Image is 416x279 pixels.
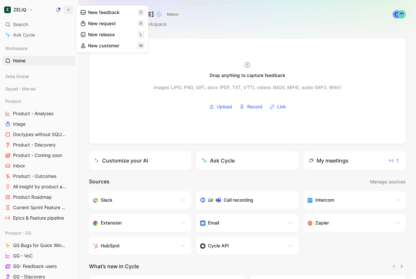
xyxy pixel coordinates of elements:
[3,140,76,150] a: Product - Discovery
[3,130,76,139] a: Doctypes without SQUAD
[3,171,76,181] a: Product - Outcomes
[13,121,25,127] span: triage
[89,262,139,270] h2: What’s new in Cycle
[247,103,262,111] span: Record
[13,142,56,148] span: Product - Discovery
[267,102,288,112] button: Link
[224,196,253,204] h3: Call recording
[13,21,28,28] span: Search
[101,242,120,250] h3: HubSpot
[13,242,67,249] span: GG Bugs for Quick Wins days
[3,228,76,238] div: Product - GG
[5,45,28,52] span: Workspace
[3,182,76,192] a: All insight by product areas
[200,242,281,250] div: Sync customers & send feedback from custom sources. Get inspired by our favorite use case
[165,11,181,18] button: MAKER
[3,84,76,96] div: Squad - Marvel
[101,219,122,227] h3: Extension
[3,203,76,212] a: Current Sprint Feature pipeline
[3,192,76,202] a: Product Roadmap
[387,155,400,166] button: 1
[89,151,191,170] a: Customize your AI
[3,109,76,118] a: Product - Analyses
[13,163,25,169] span: Inbox
[13,31,35,39] span: Ask Cycle
[13,110,53,117] span: Product - Analyses
[3,213,76,223] a: Epics & Feature pipeline
[3,96,76,223] div: ProductProduct - AnalysestriageDoctypes without SQUADProduct - DiscoveryProduct - Coming soonInbo...
[13,253,33,259] span: GG - VoC
[3,161,76,171] a: Inbox
[93,196,174,204] div: Sync your customers, send feedback and get updates in Slack
[3,20,76,29] div: Search
[389,157,399,164] span: 1
[13,194,52,200] span: Product Roadmap
[3,261,76,271] a: GG- Feedback users
[13,131,67,138] span: Doctypes without SQUAD
[277,103,286,111] span: Link
[154,84,341,91] div: Images (JPG, PNG, GIF), docs (PDF, TXT, VTT), videos (MOV, MP4), audio (MP3, WAV)
[3,43,76,53] div: Workspace
[3,96,76,106] div: Product
[3,56,76,66] a: Home
[13,57,25,64] span: Home
[398,11,405,18] img: avatar
[3,119,76,129] a: triage
[13,7,26,13] h1: ZELIQ
[3,30,76,40] a: Ask Cycle
[3,150,76,160] a: Product - Coming soon
[370,178,405,186] span: Manage sources
[394,11,400,18] div: A
[13,263,57,270] span: GG- Feedback users
[3,240,76,250] a: GG Bugs for Quick Wins days
[207,102,234,112] button: Upload
[5,73,29,80] span: Zeliq Global
[13,152,62,159] span: Product - Coming soon
[3,251,76,261] a: GG - VoC
[3,71,76,83] div: Zeliq Global
[3,5,35,14] button: ZELIQZELIQ
[94,157,148,164] div: Customize your AI
[315,219,329,227] h3: Zapier
[315,196,334,204] h3: Intercom
[307,219,389,227] div: Capture feedback from thousands of sources with Zapier (survey results, recordings, sheets, etc).
[13,183,67,190] span: All insight by product areas
[201,157,235,164] div: Ask Cycle
[4,7,11,13] img: ZELIQ
[13,215,64,221] span: Epics & Feature pipeline
[5,230,32,236] span: Product - GG
[93,219,174,227] div: Capture feedback from anywhere on the web
[101,196,112,204] h3: Slack
[200,219,281,227] div: Forward emails to your feedback inbox
[309,157,349,164] div: My meetings
[3,71,76,81] div: Zeliq Global
[196,151,298,170] button: Ask Cycle
[89,178,110,186] h2: Sources
[13,204,67,211] span: Current Sprint Feature pipeline
[200,196,289,204] div: Record & transcribe meetings from Zoom, Meet & Teams.
[5,98,21,104] span: Product
[13,173,56,179] span: Product - Outcomes
[208,242,229,250] h3: Cycle API
[208,219,219,227] h3: Email
[307,196,389,204] div: Sync your customers, send feedback and get updates in Intercom
[210,71,285,79] div: Drop anything to capture feedback
[3,84,76,94] div: Squad - Marvel
[5,85,36,92] span: Squad - Marvel
[370,178,406,186] button: Manage sources
[217,103,232,111] span: Upload
[237,102,265,112] button: Record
